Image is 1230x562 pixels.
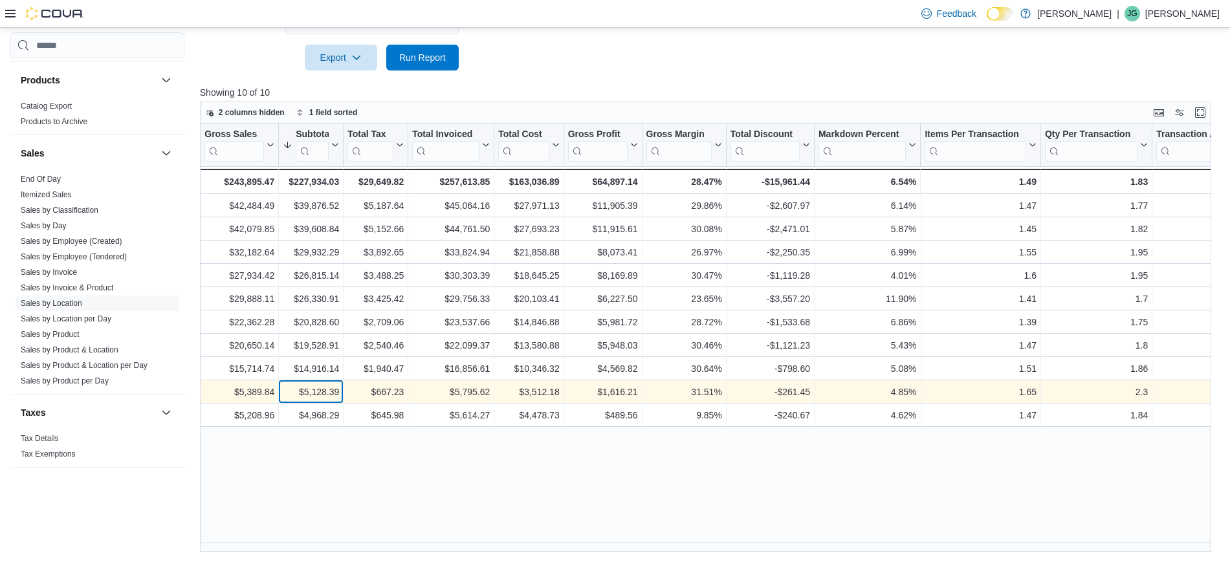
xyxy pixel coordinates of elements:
[646,174,721,189] div: 28.47%
[646,338,721,354] div: 30.46%
[730,385,810,400] div: -$261.45
[283,174,339,189] div: $227,934.03
[21,433,59,444] span: Tax Details
[412,338,490,354] div: $22,099.37
[818,338,916,354] div: 5.43%
[987,7,1014,21] input: Dark Mode
[646,129,711,162] div: Gross Margin
[818,268,916,284] div: 4.01%
[219,107,285,118] span: 2 columns hidden
[21,314,111,324] span: Sales by Location per Day
[730,315,810,330] div: -$1,533.68
[21,116,87,127] span: Products to Archive
[730,222,810,237] div: -$2,471.01
[818,129,916,162] button: Markdown Percent
[347,338,404,354] div: $2,540.46
[567,129,637,162] button: Gross Profit
[21,329,80,340] span: Sales by Product
[21,330,80,339] a: Sales by Product
[204,408,274,424] div: $5,208.96
[412,222,490,237] div: $44,761.50
[159,72,174,88] button: Products
[21,236,122,246] span: Sales by Employee (Created)
[283,245,339,261] div: $29,932.29
[399,51,446,64] span: Run Report
[730,408,810,424] div: -$240.67
[204,338,274,354] div: $20,650.14
[1045,315,1148,330] div: 1.75
[498,129,549,162] div: Total Cost
[925,129,1037,162] button: Items Per Transaction
[925,385,1037,400] div: 1.65
[347,129,393,162] div: Total Tax
[283,362,339,377] div: $14,916.14
[1172,105,1187,120] button: Display options
[347,362,404,377] div: $1,940.47
[925,199,1037,214] div: 1.47
[567,129,627,162] div: Gross Profit
[21,117,87,126] a: Products to Archive
[1125,6,1140,21] div: Jenn Gagne
[412,292,490,307] div: $29,756.33
[21,360,148,371] span: Sales by Product & Location per Day
[347,129,404,162] button: Total Tax
[21,74,156,87] button: Products
[567,362,637,377] div: $4,569.82
[925,268,1037,284] div: 1.6
[498,315,559,330] div: $14,846.88
[1045,268,1148,284] div: 1.95
[646,268,721,284] div: 30.47%
[21,345,118,355] span: Sales by Product & Location
[296,129,329,141] div: Subtotal
[412,174,490,189] div: $257,613.85
[1192,105,1208,120] button: Enter fullscreen
[1045,245,1148,261] div: 1.95
[21,74,60,87] h3: Products
[21,221,67,231] span: Sales by Day
[498,268,559,284] div: $18,645.25
[498,174,559,189] div: $163,036.89
[10,431,184,467] div: Taxes
[347,315,404,330] div: $2,709.06
[818,199,916,214] div: 6.14%
[567,222,637,237] div: $11,915.61
[730,362,810,377] div: -$798.60
[21,406,46,419] h3: Taxes
[291,105,363,120] button: 1 field sorted
[925,315,1037,330] div: 1.39
[21,406,156,419] button: Taxes
[925,222,1037,237] div: 1.45
[10,171,184,394] div: Sales
[347,385,404,400] div: $667.23
[386,45,459,70] button: Run Report
[347,245,404,261] div: $3,892.65
[567,385,637,400] div: $1,616.21
[204,385,274,400] div: $5,389.84
[412,268,490,284] div: $30,303.39
[730,245,810,261] div: -$2,250.35
[937,7,976,20] span: Feedback
[204,199,274,214] div: $42,484.49
[21,376,109,386] span: Sales by Product per Day
[10,98,184,135] div: Products
[730,129,800,141] div: Total Discount
[204,129,274,162] button: Gross Sales
[730,199,810,214] div: -$2,607.97
[818,385,916,400] div: 4.85%
[21,298,82,308] span: Sales by Location
[1045,385,1148,400] div: 2.3
[925,129,1026,162] div: Items Per Transaction
[818,362,916,377] div: 5.08%
[818,129,906,162] div: Markdown Percent
[21,267,77,277] span: Sales by Invoice
[283,129,339,162] button: Subtotal
[1045,129,1137,141] div: Qty Per Transaction
[21,283,113,292] a: Sales by Invoice & Product
[347,129,393,141] div: Total Tax
[21,252,127,262] span: Sales by Employee (Tendered)
[283,385,339,400] div: $5,128.39
[21,237,122,246] a: Sales by Employee (Created)
[21,147,156,160] button: Sales
[204,315,274,330] div: $22,362.28
[730,338,810,354] div: -$1,121.23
